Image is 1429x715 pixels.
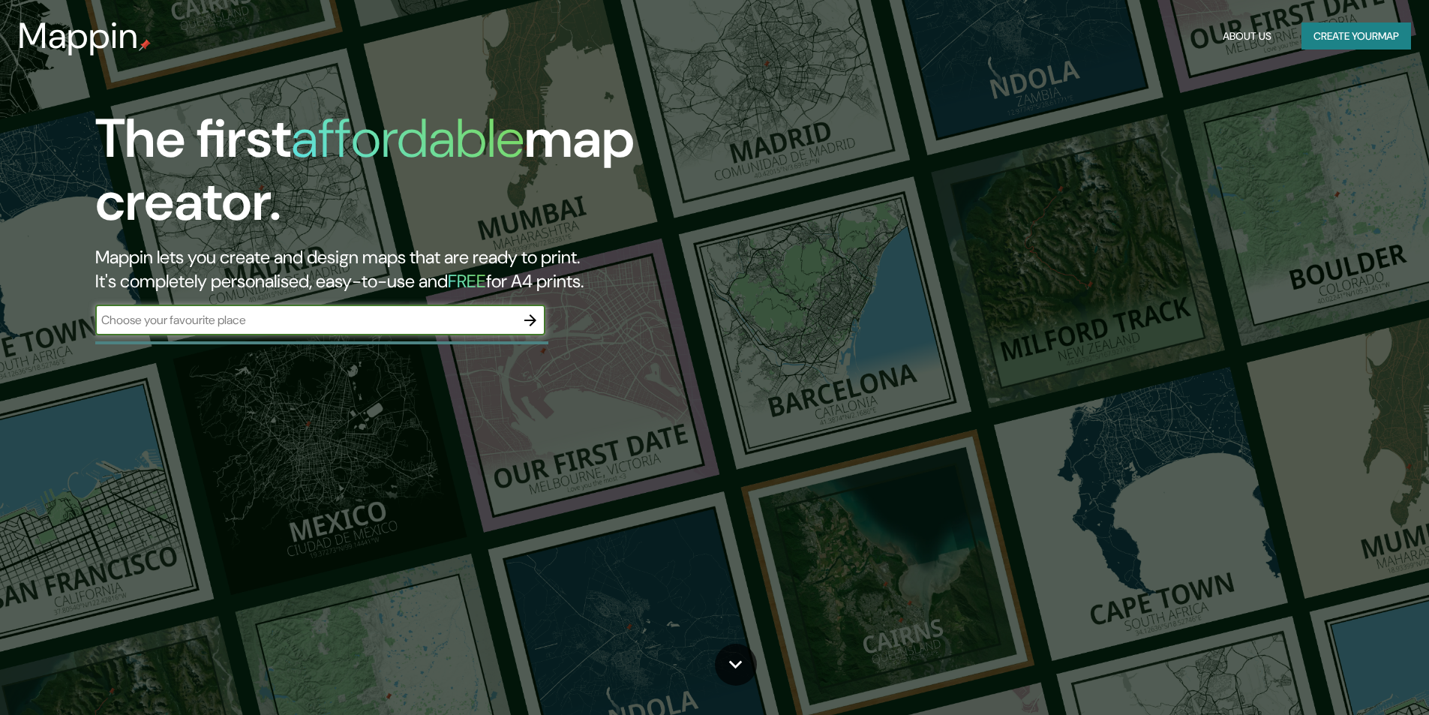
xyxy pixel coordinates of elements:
h5: FREE [448,269,486,293]
button: About Us [1217,23,1277,50]
h3: Mappin [18,15,139,57]
h1: The first map creator. [95,107,810,245]
input: Choose your favourite place [95,311,515,329]
button: Create yourmap [1301,23,1411,50]
h1: affordable [291,104,524,173]
iframe: Help widget launcher [1295,656,1412,698]
h2: Mappin lets you create and design maps that are ready to print. It's completely personalised, eas... [95,245,810,293]
img: mappin-pin [139,39,151,51]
